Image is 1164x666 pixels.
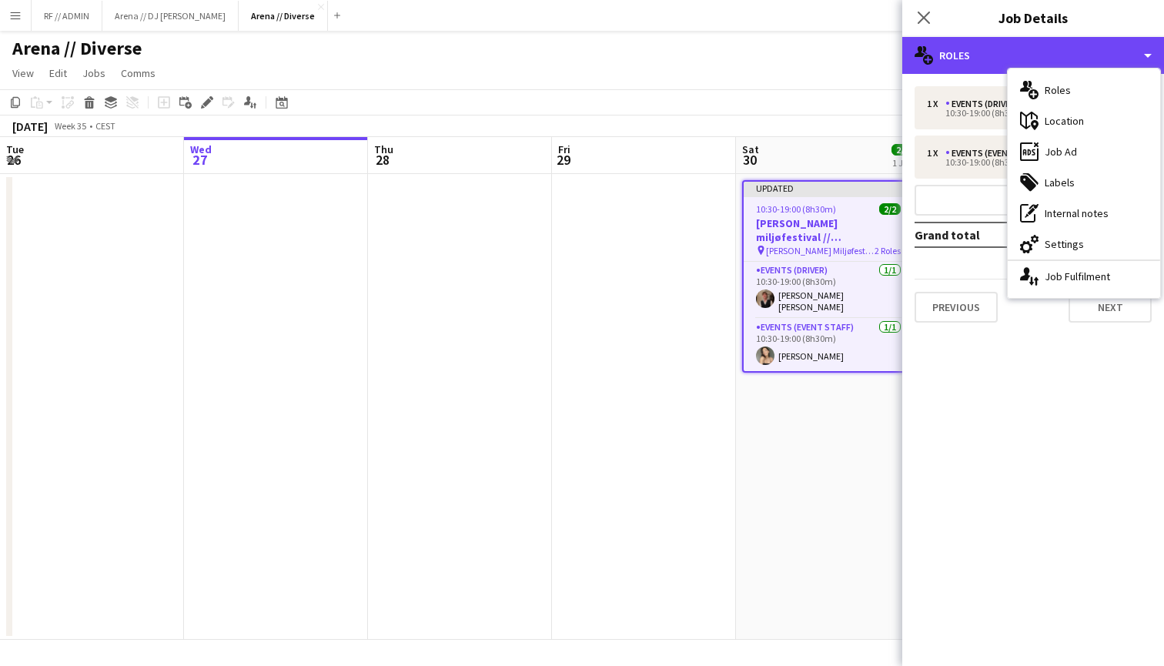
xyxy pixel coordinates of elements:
span: Edit [49,66,67,80]
button: Previous [915,292,998,323]
span: 2 Roles [875,245,901,256]
div: 1 Job [892,157,912,169]
div: Job Ad [1008,136,1160,167]
div: Roles [902,37,1164,74]
div: 1 x [927,99,945,109]
span: Jobs [82,66,105,80]
span: 27 [188,151,212,169]
h1: Arena // Diverse [12,37,142,60]
div: Location [1008,105,1160,136]
h3: Job Details [902,8,1164,28]
app-card-role: Events (Event Staff)1/110:30-19:00 (8h30m)[PERSON_NAME] [744,319,913,371]
app-job-card: Updated10:30-19:00 (8h30m)2/2[PERSON_NAME] miljøfestival // [GEOGRAPHIC_DATA]/[GEOGRAPHIC_DATA] [... [742,180,915,373]
div: CEST [95,120,115,132]
button: RF // ADMIN [32,1,102,31]
span: View [12,66,34,80]
span: Sat [742,142,759,156]
button: Add role [915,185,1152,216]
a: Edit [43,63,73,83]
span: 30 [740,151,759,169]
span: 29 [556,151,570,169]
div: Labels [1008,167,1160,198]
td: Grand total [915,223,1055,247]
button: Arena // DJ [PERSON_NAME] [102,1,239,31]
a: Comms [115,63,162,83]
div: Events (Event Staff) [945,148,1051,159]
span: Comms [121,66,156,80]
div: Settings [1008,229,1160,259]
div: 1 x [927,148,945,159]
h3: [PERSON_NAME] miljøfestival // [GEOGRAPHIC_DATA]/[GEOGRAPHIC_DATA] [744,216,913,244]
app-card-role: Events (Driver)1/110:30-19:00 (8h30m)[PERSON_NAME] [PERSON_NAME] [744,262,913,319]
a: View [6,63,40,83]
div: Internal notes [1008,198,1160,229]
span: Fri [558,142,570,156]
span: [PERSON_NAME] Miljøfestival Sparebank1// [GEOGRAPHIC_DATA] [766,245,875,256]
div: Events (Driver) [945,99,1025,109]
span: Wed [190,142,212,156]
span: 10:30-19:00 (8h30m) [756,203,836,215]
span: Week 35 [51,120,89,132]
span: Tue [6,142,24,156]
div: 10:30-19:00 (8h30m) [927,109,1123,117]
a: Jobs [76,63,112,83]
div: Roles [1008,75,1160,105]
div: [DATE] [12,119,48,134]
span: 28 [372,151,393,169]
span: 2/2 [879,203,901,215]
div: Job Fulfilment [1008,261,1160,292]
div: Updated [744,182,913,194]
button: Next [1069,292,1152,323]
button: Arena // Diverse [239,1,328,31]
span: 26 [4,151,24,169]
span: Thu [374,142,393,156]
span: 2/2 [891,144,913,156]
div: 10:30-19:00 (8h30m) [927,159,1123,166]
